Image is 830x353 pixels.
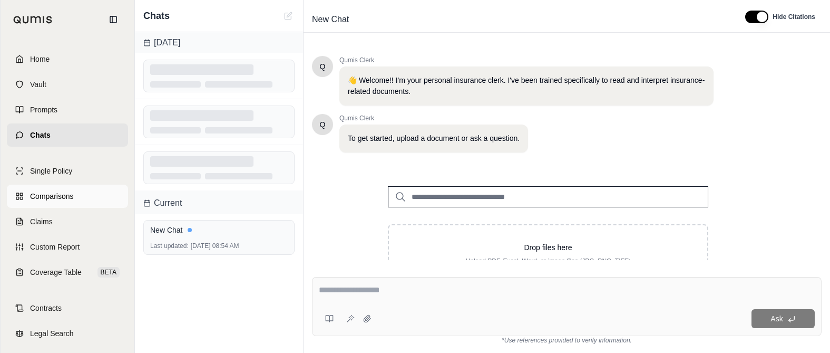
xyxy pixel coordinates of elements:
button: New Chat [282,9,295,22]
span: Chats [143,8,170,23]
span: Coverage Table [30,267,82,278]
button: Ask [751,309,815,328]
span: Hello [320,61,326,72]
span: Hide Citations [773,13,815,21]
a: Vault [7,73,128,96]
span: Prompts [30,104,57,115]
span: Legal Search [30,328,74,339]
span: BETA [97,267,120,278]
span: Qumis Clerk [339,56,714,64]
span: Vault [30,79,46,90]
a: Custom Report [7,235,128,259]
a: Prompts [7,98,128,121]
p: 👋 Welcome!! I'm your personal insurance clerk. I've been trained specifically to read and interpr... [348,75,705,97]
p: Upload PDF, Excel, Word, or image files (JPG, PNG, TIFF) [406,257,690,265]
span: Comparisons [30,191,73,202]
span: Qumis Clerk [339,114,528,122]
div: Edit Title [308,11,733,28]
img: Qumis Logo [13,16,53,24]
div: [DATE] [135,190,303,212]
p: Drop files here [406,242,690,253]
span: Ask [770,314,783,323]
div: [DATE] 08:54 AM [150,242,288,250]
a: Comparisons [7,185,128,208]
p: To get started, upload a document or ask a question. [348,133,520,144]
a: Coverage TableBETA [7,261,128,284]
span: Last updated: [150,242,189,250]
button: Collapse sidebar [105,11,122,28]
span: Claims [30,216,53,227]
a: Chats [7,123,128,147]
div: *Use references provided to verify information. [312,336,822,345]
span: Chats [30,130,51,140]
span: Hello [320,119,326,130]
a: Contracts [7,297,128,320]
a: Legal Search [7,322,128,345]
span: Contracts [30,303,62,313]
div: [DATE] [135,32,303,53]
span: Custom Report [30,242,80,252]
a: Home [7,47,128,71]
a: Single Policy [7,159,128,183]
div: Current [135,193,303,214]
span: New Chat [308,11,353,28]
a: Claims [7,210,128,233]
div: New Chat [150,225,288,235]
span: Home [30,54,50,64]
span: Single Policy [30,166,72,176]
